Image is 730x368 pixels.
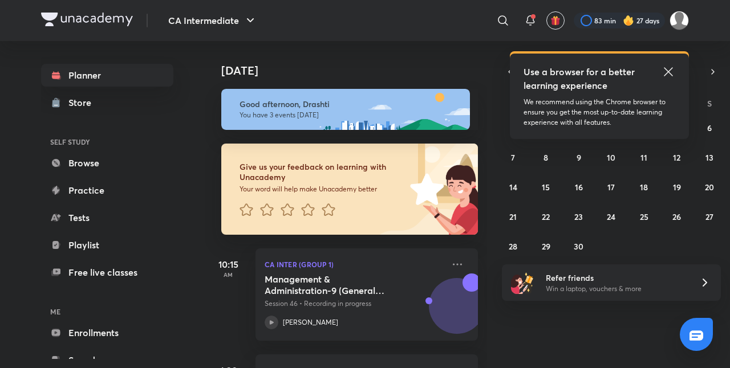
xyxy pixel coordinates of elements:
a: Free live classes [41,261,173,284]
button: September 21, 2025 [504,207,522,226]
button: September 19, 2025 [668,178,686,196]
a: Store [41,91,173,114]
a: Enrollments [41,321,173,344]
abbr: September 17, 2025 [607,182,615,193]
h6: SELF STUDY [41,132,173,152]
p: CA Inter (Group 1) [265,257,444,271]
abbr: September 7, 2025 [511,152,515,163]
img: streak [623,15,634,26]
img: referral [511,271,534,294]
abbr: September 14, 2025 [509,182,517,193]
a: Planner [41,64,173,87]
button: September 13, 2025 [700,148,719,166]
button: September 24, 2025 [602,207,620,226]
button: September 11, 2025 [635,148,653,166]
abbr: September 12, 2025 [673,152,680,163]
p: Win a laptop, vouchers & more [546,284,686,294]
h5: Use a browser for a better learning experience [524,65,637,92]
button: September 27, 2025 [700,207,719,226]
abbr: September 11, 2025 [640,152,647,163]
h5: 10:15 [205,257,251,271]
p: You have 3 events [DATE] [240,111,460,120]
a: Playlist [41,234,173,256]
button: September 15, 2025 [537,178,555,196]
img: feedback_image [371,144,478,235]
p: Session 46 • Recording in progress [265,299,444,309]
h4: [DATE] [221,64,489,77]
p: Your word will help make Unacademy better [240,185,406,194]
abbr: September 8, 2025 [544,152,548,163]
abbr: September 20, 2025 [705,182,714,193]
button: September 10, 2025 [602,148,620,166]
button: September 25, 2025 [635,207,653,226]
button: September 14, 2025 [504,178,522,196]
img: Company Logo [41,13,133,26]
button: September 23, 2025 [570,207,588,226]
a: Tests [41,206,173,229]
abbr: September 22, 2025 [542,211,550,222]
abbr: September 9, 2025 [577,152,581,163]
p: [PERSON_NAME] [283,317,338,328]
button: September 7, 2025 [504,148,522,166]
abbr: September 25, 2025 [640,211,648,222]
abbr: September 15, 2025 [542,182,550,193]
abbr: September 6, 2025 [707,122,712,133]
h6: Good afternoon, Drashti [240,99,460,109]
img: Drashti Patel [670,11,689,30]
abbr: September 24, 2025 [607,211,615,222]
button: avatar [546,11,565,30]
img: Avatar [429,284,484,339]
abbr: September 18, 2025 [640,182,648,193]
button: September 18, 2025 [635,178,653,196]
abbr: September 29, 2025 [542,241,550,252]
abbr: September 16, 2025 [575,182,583,193]
button: September 12, 2025 [668,148,686,166]
abbr: September 19, 2025 [673,182,681,193]
abbr: September 27, 2025 [705,211,713,222]
button: September 8, 2025 [537,148,555,166]
button: September 6, 2025 [700,118,719,137]
h6: Give us your feedback on learning with Unacademy [240,162,406,182]
button: September 16, 2025 [570,178,588,196]
h5: Management & Administration-9 (General Meeting) [265,273,407,296]
abbr: September 26, 2025 [672,211,681,222]
img: afternoon [221,89,470,130]
div: Store [68,96,98,109]
a: Browse [41,152,173,174]
button: CA Intermediate [161,9,264,32]
button: September 22, 2025 [537,207,555,226]
abbr: Saturday [707,98,712,109]
abbr: September 13, 2025 [705,152,713,163]
button: September 9, 2025 [570,148,588,166]
button: September 29, 2025 [537,237,555,255]
abbr: September 21, 2025 [509,211,517,222]
abbr: September 30, 2025 [574,241,583,252]
button: September 17, 2025 [602,178,620,196]
button: September 20, 2025 [700,178,719,196]
button: September 30, 2025 [570,237,588,255]
abbr: September 23, 2025 [574,211,583,222]
p: AM [205,271,251,278]
a: Practice [41,179,173,202]
button: September 26, 2025 [668,207,686,226]
h6: ME [41,302,173,321]
abbr: September 28, 2025 [509,241,517,252]
abbr: September 10, 2025 [607,152,615,163]
button: September 28, 2025 [504,237,522,255]
h6: Refer friends [546,272,686,284]
p: We recommend using the Chrome browser to ensure you get the most up-to-date learning experience w... [524,97,675,128]
img: avatar [550,15,561,26]
a: Company Logo [41,13,133,29]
